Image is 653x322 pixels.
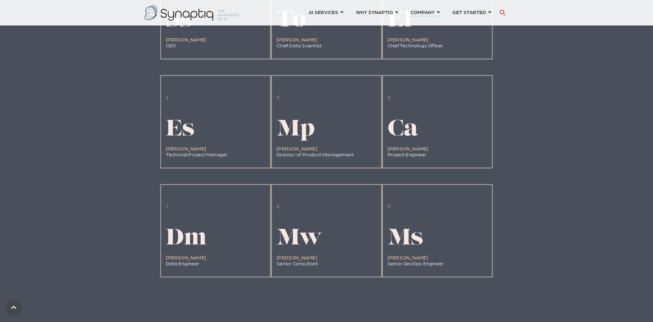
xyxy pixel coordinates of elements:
[166,145,207,151] span: [PERSON_NAME]
[166,42,176,48] span: CEO
[277,254,317,260] span: [PERSON_NAME]
[388,151,426,157] span: Project Engineer
[388,203,390,209] span: 9
[277,260,318,266] span: Senior Consultant
[388,119,418,141] span: Ca
[299,287,355,303] iframe: Embedded CTA
[166,151,228,157] span: Technical Project Manager
[277,145,317,151] span: [PERSON_NAME]
[302,2,497,24] nav: menu
[388,145,428,151] span: [PERSON_NAME]
[277,203,279,209] span: 8
[166,260,199,266] span: Data Engineer
[309,6,343,18] a: AI SERVICES
[277,36,317,42] span: [PERSON_NAME]
[166,254,207,260] span: [PERSON_NAME]
[145,5,239,21] img: synaptiq logo-2
[277,94,279,100] span: 5
[356,8,393,16] span: WHY SYNAPTIQ
[309,8,338,16] span: AI SERVICES
[452,6,491,18] a: GET STARTED
[166,203,169,209] span: 7
[388,254,428,260] span: [PERSON_NAME]
[388,36,428,42] span: [PERSON_NAME]
[388,42,443,48] span: Chief Technology Officer
[166,119,194,141] span: Es
[166,36,207,42] span: [PERSON_NAME]
[452,8,486,16] span: GET STARTED
[166,94,169,100] span: 4
[277,228,322,250] span: Mw
[388,228,423,250] span: Ms
[356,6,398,18] a: WHY SYNAPTIQ
[411,6,440,18] a: COMPANY
[411,8,435,16] span: COMPANY
[277,119,315,141] span: Mp
[388,94,390,100] span: 6
[277,42,322,48] span: Chief Data Scientist
[277,151,354,157] span: Director of Product Management
[388,260,444,266] span: Senior DevOps Engineer
[166,228,207,250] span: Dm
